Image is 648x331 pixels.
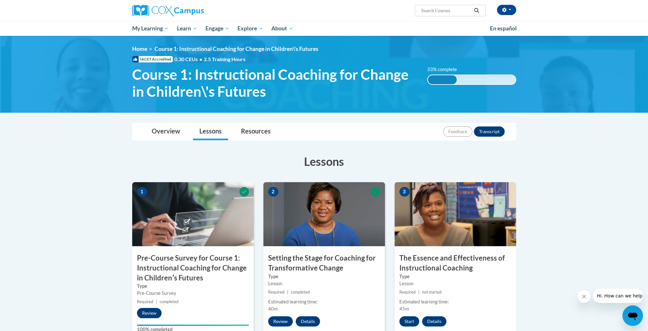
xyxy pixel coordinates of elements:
span: Engage [205,25,229,32]
button: Feedback [443,126,472,137]
span: 0.30 CEUs [174,56,204,63]
div: Your progress [137,325,249,326]
img: Course Image [132,182,254,246]
span: En español [490,25,517,32]
h3: The Essence and Effectiveness of Instructional Coaching [395,253,516,273]
button: Start [399,316,419,327]
span: 45m [399,306,409,311]
div: Estimated learning time: [399,298,511,305]
div: Estimated learning time: [268,298,380,305]
span: not started [422,290,442,295]
span: Required [268,290,284,295]
input: Search Courses [420,7,472,14]
span: 1 [137,187,147,197]
button: Details [296,316,320,327]
span: Course 1: Instructional Coaching for Change in Children\'s Futures [155,45,318,52]
button: Search [472,7,481,14]
span: IACET Accredited [132,56,173,62]
button: Transcript [474,126,505,137]
span: 2.5 Training Hours [204,56,245,62]
h3: Lessons [132,153,516,169]
a: Explore [233,21,267,36]
a: Resources [235,123,277,140]
span: Explore [237,25,263,32]
a: Overview [145,123,187,140]
span: Required [399,290,416,295]
span: | [287,290,288,295]
span: completed [291,290,310,295]
img: Course Image [395,182,516,246]
a: Lessons [193,123,228,140]
a: Learn [173,21,201,36]
span: completed [160,299,179,304]
h3: Pre-Course Survey for Course 1: Instructional Coaching for Change in Childrenʹs Futures [132,253,254,283]
a: My Learning [128,21,173,36]
span: My Learning [132,25,169,32]
span: | [418,290,420,295]
button: Review [137,308,162,318]
a: About [267,21,297,36]
button: Details [422,316,446,327]
div: Main menu [123,21,526,36]
span: 3 [399,187,410,197]
button: Review [268,316,293,327]
span: Course 1: Instructional Coaching for Change in Children\'s Futures [132,66,418,100]
span: 40m [268,306,278,311]
div: 33% complete [428,75,457,84]
iframe: Message from company [593,289,643,303]
label: Type [137,283,249,290]
span: About [271,25,293,32]
button: Account Settings [497,5,516,15]
label: Type [399,273,511,280]
span: Learn [177,25,197,32]
span: 2 [268,187,278,197]
img: Course Image [263,182,385,246]
a: En español [486,22,521,35]
img: Cox Campus [132,5,204,16]
div: Lesson [399,280,511,287]
div: Lesson [268,280,380,287]
label: 33% complete [427,66,464,73]
span: | [156,299,157,304]
a: Cox Campus [132,5,254,16]
div: Pre-Course Survey [137,290,249,297]
a: Engage [201,21,234,36]
iframe: Close message [578,290,590,303]
iframe: Button to launch messaging window [622,305,643,326]
span: Required [137,299,153,304]
span: Hi. How can we help? [4,4,52,10]
a: Home [132,45,147,52]
span: • [199,56,202,62]
label: Type [268,273,380,280]
h3: Setting the Stage for Coaching for Transformative Change [263,253,385,273]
